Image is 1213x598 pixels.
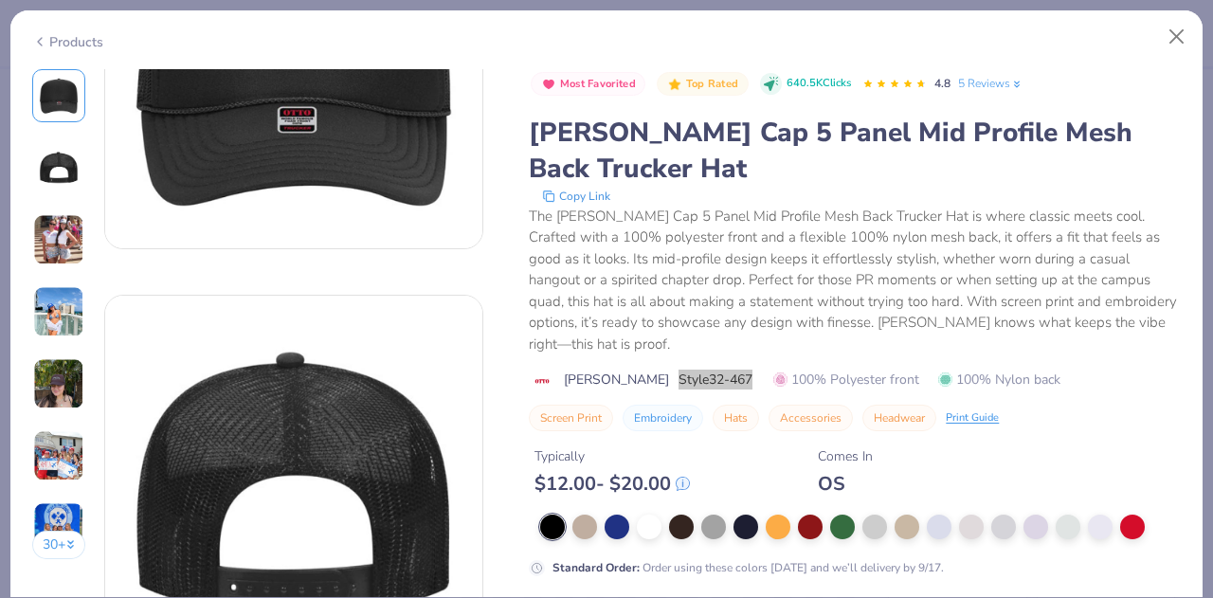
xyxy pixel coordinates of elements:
[33,502,84,553] img: User generated content
[36,73,81,118] img: Front
[679,370,752,390] span: Style 32-467
[713,405,759,431] button: Hats
[1159,19,1195,55] button: Close
[934,76,950,91] span: 4.8
[529,373,554,389] img: brand logo
[541,77,556,92] img: Most Favorited sort
[529,405,613,431] button: Screen Print
[686,79,739,89] span: Top Rated
[657,72,748,97] button: Badge Button
[536,187,616,206] button: copy to clipboard
[33,358,84,409] img: User generated content
[818,472,873,496] div: OS
[552,560,640,575] strong: Standard Order :
[32,32,103,52] div: Products
[32,531,86,559] button: 30+
[667,77,682,92] img: Top Rated sort
[33,286,84,337] img: User generated content
[529,206,1181,355] div: The [PERSON_NAME] Cap 5 Panel Mid Profile Mesh Back Trucker Hat is where classic meets cool. Craf...
[938,370,1060,390] span: 100% Nylon back
[769,405,853,431] button: Accessories
[818,446,873,466] div: Comes In
[787,76,851,92] span: 640.5K Clicks
[36,145,81,190] img: Back
[33,430,84,481] img: User generated content
[529,115,1181,187] div: [PERSON_NAME] Cap 5 Panel Mid Profile Mesh Back Trucker Hat
[773,370,919,390] span: 100% Polyester front
[862,405,936,431] button: Headwear
[862,69,927,100] div: 4.8 Stars
[560,79,636,89] span: Most Favorited
[534,446,690,466] div: Typically
[958,75,1023,92] a: 5 Reviews
[531,72,645,97] button: Badge Button
[33,214,84,265] img: User generated content
[564,370,669,390] span: [PERSON_NAME]
[552,559,944,576] div: Order using these colors [DATE] and we’ll delivery by 9/17.
[534,472,690,496] div: $ 12.00 - $ 20.00
[946,410,999,426] div: Print Guide
[623,405,703,431] button: Embroidery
